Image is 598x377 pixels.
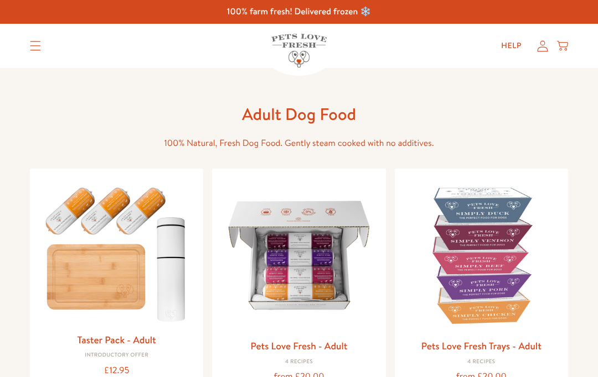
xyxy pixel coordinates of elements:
img: Pets Love Fresh [271,34,327,67]
div: 4 Recipes [221,359,377,365]
img: Pets Love Fresh - Adult [221,177,377,333]
div: Introductory Offer [39,352,194,359]
a: Help [492,35,530,57]
summary: Translation missing: en.sections.header.menu [21,32,50,60]
h1: Adult Dog Food [122,103,476,125]
a: Taster Pack - Adult [78,333,156,347]
img: Taster Pack - Adult [39,177,194,327]
a: Pets Love Fresh Trays - Adult [421,339,542,353]
a: Pets Love Fresh - Adult [250,339,347,353]
img: Pets Love Fresh Trays - Adult [404,177,559,333]
span: 100% Natural, Fresh Dog Food. Gently steam cooked with no additives. [164,137,434,149]
div: 4 Recipes [404,359,559,365]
